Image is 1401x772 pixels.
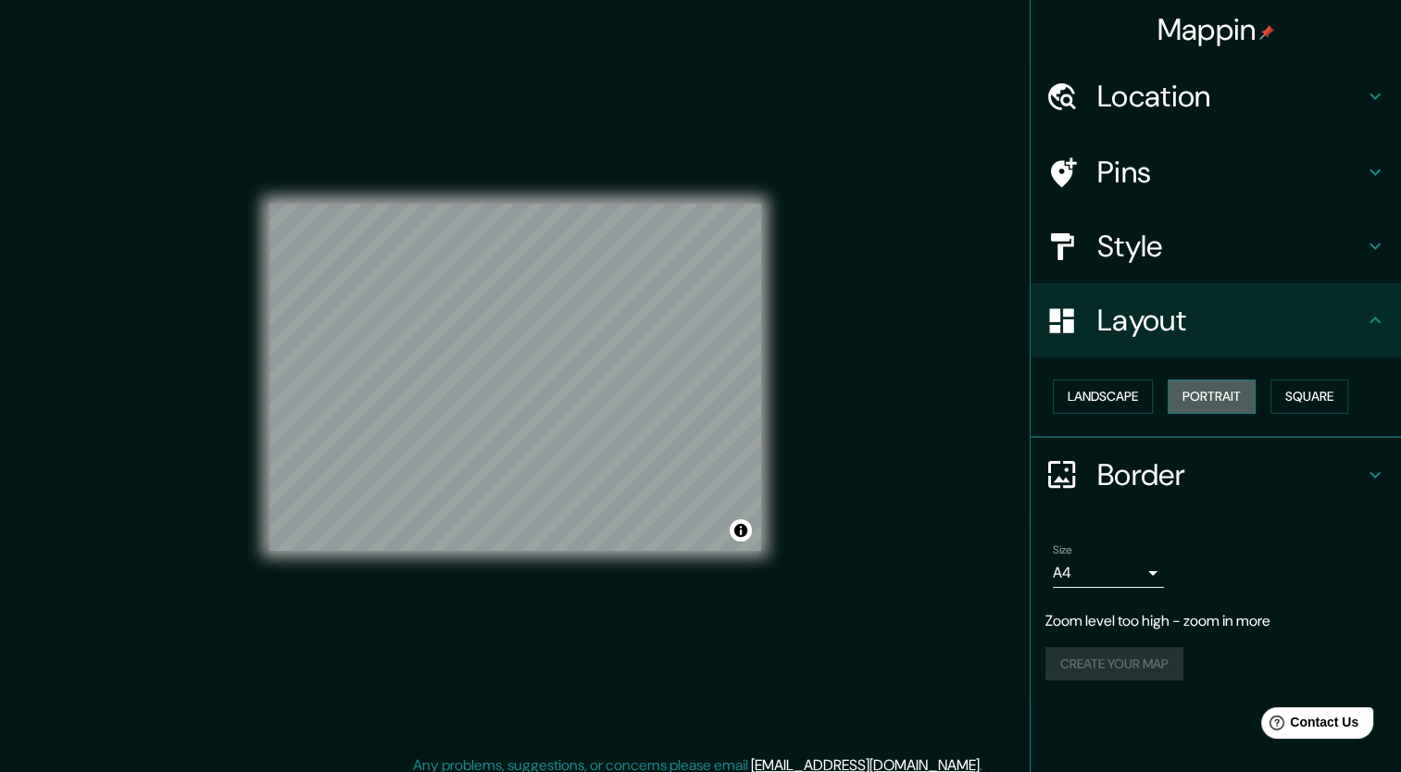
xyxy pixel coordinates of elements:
button: Landscape [1053,380,1153,414]
div: Layout [1031,283,1401,357]
label: Size [1053,542,1072,557]
button: Portrait [1168,380,1256,414]
img: pin-icon.png [1259,25,1274,40]
h4: Layout [1097,302,1364,339]
h4: Location [1097,78,1364,115]
h4: Style [1097,228,1364,265]
button: Square [1270,380,1348,414]
div: Pins [1031,135,1401,209]
div: Border [1031,438,1401,512]
button: Toggle attribution [730,519,752,542]
div: A4 [1053,558,1164,588]
div: Location [1031,59,1401,133]
iframe: Help widget launcher [1236,700,1381,752]
canvas: Map [269,204,761,551]
h4: Pins [1097,154,1364,191]
div: Style [1031,209,1401,283]
h4: Mappin [1157,11,1275,48]
h4: Border [1097,456,1364,493]
p: Zoom level too high - zoom in more [1045,610,1386,632]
